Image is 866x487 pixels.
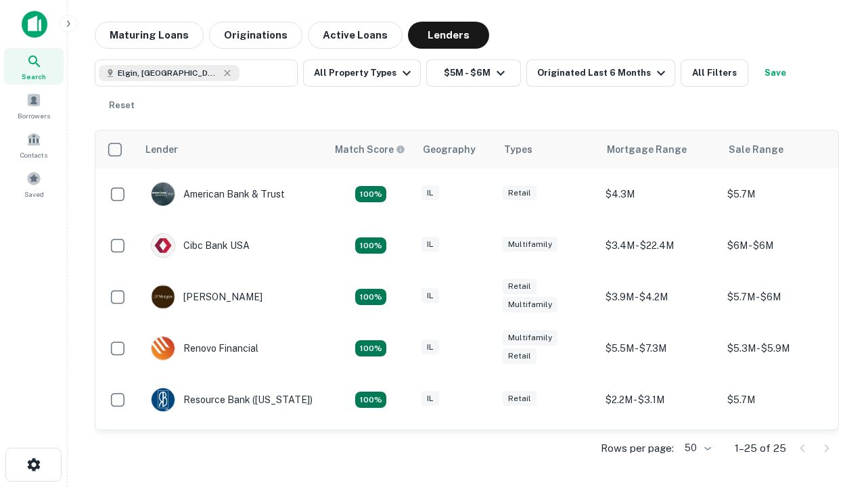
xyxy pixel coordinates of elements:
img: picture [152,337,175,360]
div: [PERSON_NAME] [151,285,263,309]
div: Multifamily [503,237,557,252]
img: picture [152,183,175,206]
div: Resource Bank ([US_STATE]) [151,388,313,412]
iframe: Chat Widget [798,335,866,400]
div: American Bank & Trust [151,182,285,206]
div: Retail [503,391,537,407]
div: Capitalize uses an advanced AI algorithm to match your search with the best lender. The match sco... [335,142,405,157]
div: Matching Properties: 4, hasApolloMatch: undefined [355,340,386,356]
div: IL [421,288,439,304]
div: Matching Properties: 4, hasApolloMatch: undefined [355,237,386,254]
div: Cibc Bank USA [151,233,250,258]
p: 1–25 of 25 [735,440,786,457]
div: 50 [679,438,713,458]
th: Sale Range [721,131,842,168]
div: Geography [423,141,476,158]
td: $2.2M - $3.1M [599,374,721,425]
div: Mortgage Range [607,141,687,158]
div: IL [421,391,439,407]
div: IL [421,185,439,201]
div: Lender [145,141,178,158]
img: capitalize-icon.png [22,11,47,38]
th: Mortgage Range [599,131,721,168]
img: picture [152,234,175,257]
div: Sale Range [729,141,783,158]
div: Renovo Financial [151,336,258,361]
div: IL [421,340,439,355]
td: $5.6M [721,425,842,477]
td: $5.7M [721,374,842,425]
div: IL [421,237,439,252]
th: Lender [137,131,327,168]
button: Active Loans [308,22,403,49]
td: $6M - $6M [721,220,842,271]
img: picture [152,388,175,411]
td: $3.4M - $22.4M [599,220,721,271]
div: Matching Properties: 4, hasApolloMatch: undefined [355,289,386,305]
div: Matching Properties: 4, hasApolloMatch: undefined [355,392,386,408]
th: Geography [415,131,496,168]
button: $5M - $6M [426,60,521,87]
td: $4M [599,425,721,477]
img: picture [152,285,175,308]
div: Retail [503,348,537,364]
span: Saved [24,189,44,200]
button: Originated Last 6 Months [526,60,675,87]
div: Retail [503,279,537,294]
button: Maturing Loans [95,22,204,49]
th: Capitalize uses an advanced AI algorithm to match your search with the best lender. The match sco... [327,131,415,168]
button: Save your search to get updates of matches that match your search criteria. [754,60,797,87]
td: $4.3M [599,168,721,220]
a: Borrowers [4,87,64,124]
div: Multifamily [503,297,557,312]
td: $5.7M [721,168,842,220]
button: All Property Types [303,60,421,87]
button: Originations [209,22,302,49]
button: All Filters [681,60,748,87]
td: $3.9M - $4.2M [599,271,721,323]
a: Saved [4,166,64,202]
th: Types [496,131,599,168]
div: Types [504,141,532,158]
a: Search [4,48,64,85]
td: $5.3M - $5.9M [721,323,842,374]
td: $5.7M - $6M [721,271,842,323]
td: $5.5M - $7.3M [599,323,721,374]
span: Contacts [20,149,47,160]
a: Contacts [4,126,64,163]
h6: Match Score [335,142,403,157]
span: Search [22,71,46,82]
button: Lenders [408,22,489,49]
div: Originated Last 6 Months [537,65,669,81]
p: Rows per page: [601,440,674,457]
div: Multifamily [503,330,557,346]
span: Elgin, [GEOGRAPHIC_DATA], [GEOGRAPHIC_DATA] [118,67,219,79]
div: Matching Properties: 7, hasApolloMatch: undefined [355,186,386,202]
button: Reset [100,92,143,119]
span: Borrowers [18,110,50,121]
div: Retail [503,185,537,201]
